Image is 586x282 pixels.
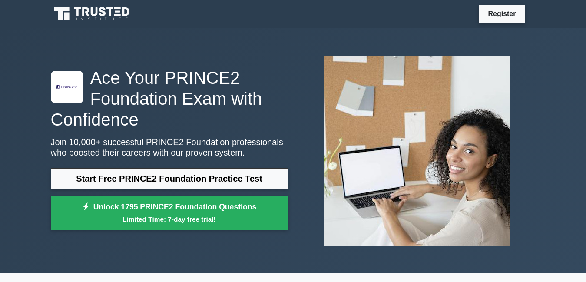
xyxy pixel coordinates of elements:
[483,8,521,19] a: Register
[51,67,288,130] h1: Ace Your PRINCE2 Foundation Exam with Confidence
[62,214,277,224] small: Limited Time: 7-day free trial!
[51,168,288,189] a: Start Free PRINCE2 Foundation Practice Test
[51,196,288,230] a: Unlock 1795 PRINCE2 Foundation QuestionsLimited Time: 7-day free trial!
[51,137,288,158] p: Join 10,000+ successful PRINCE2 Foundation professionals who boosted their careers with our prove...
